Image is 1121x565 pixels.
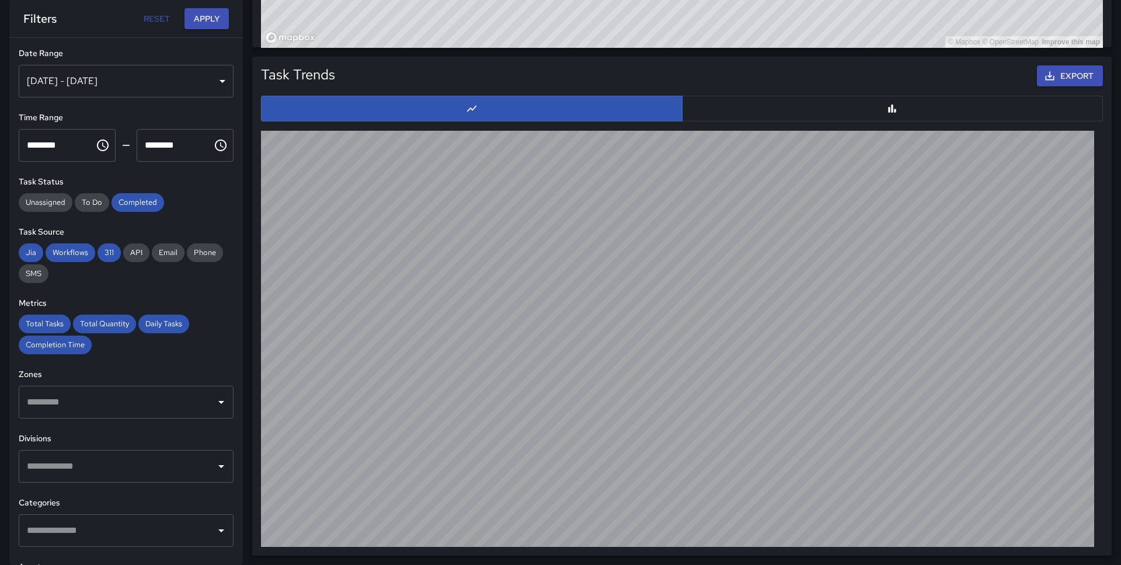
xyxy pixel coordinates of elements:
[19,433,234,445] h6: Divisions
[261,96,683,121] button: Line Chart
[98,243,121,262] div: 311
[123,247,149,257] span: API
[19,268,48,278] span: SMS
[138,315,189,333] div: Daily Tasks
[112,193,164,212] div: Completed
[73,319,136,329] span: Total Quantity
[112,197,164,207] span: Completed
[75,193,109,212] div: To Do
[209,134,232,157] button: Choose time, selected time is 11:59 PM
[19,297,234,310] h6: Metrics
[213,522,229,539] button: Open
[19,340,92,350] span: Completion Time
[19,264,48,283] div: SMS
[19,111,234,124] h6: Time Range
[213,458,229,475] button: Open
[187,243,223,262] div: Phone
[187,247,223,257] span: Phone
[98,247,121,257] span: 311
[91,134,114,157] button: Choose time, selected time is 12:00 AM
[682,96,1103,121] button: Bar Chart
[19,497,234,510] h6: Categories
[184,8,229,30] button: Apply
[261,65,335,84] h5: Task Trends
[19,243,43,262] div: Jia
[19,226,234,239] h6: Task Source
[23,9,57,28] h6: Filters
[19,176,234,189] h6: Task Status
[138,319,189,329] span: Daily Tasks
[152,243,184,262] div: Email
[1037,65,1103,87] button: Export
[19,197,72,207] span: Unassigned
[213,394,229,410] button: Open
[19,65,234,97] div: [DATE] - [DATE]
[19,247,43,257] span: Jia
[75,197,109,207] span: To Do
[886,103,898,114] svg: Bar Chart
[46,243,95,262] div: Workflows
[19,368,234,381] h6: Zones
[19,47,234,60] h6: Date Range
[19,193,72,212] div: Unassigned
[138,8,175,30] button: Reset
[152,247,184,257] span: Email
[73,315,136,333] div: Total Quantity
[466,103,478,114] svg: Line Chart
[19,336,92,354] div: Completion Time
[19,315,71,333] div: Total Tasks
[123,243,149,262] div: API
[46,247,95,257] span: Workflows
[19,319,71,329] span: Total Tasks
